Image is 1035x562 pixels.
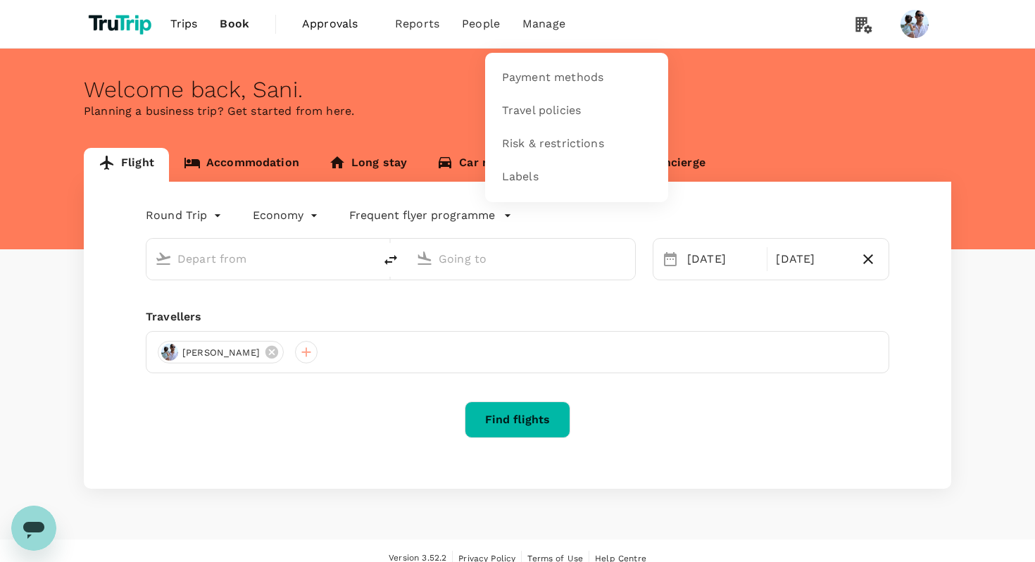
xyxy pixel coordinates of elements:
div: Economy [253,204,321,227]
span: Labels [502,169,539,185]
a: Labels [494,161,660,194]
a: Accommodation [169,148,314,182]
span: [PERSON_NAME] [174,346,268,360]
a: Flight [84,148,169,182]
button: Find flights [465,401,570,438]
div: [DATE] [682,245,764,273]
a: Risk & restrictions [494,127,660,161]
span: Payment methods [502,70,603,86]
span: People [462,15,500,32]
span: Reports [395,15,439,32]
span: Book [220,15,249,32]
span: Risk & restrictions [502,136,604,152]
button: Open [625,257,628,260]
span: Approvals [302,15,372,32]
iframe: Button to launch messaging window [11,506,56,551]
button: Frequent flyer programme [349,207,512,224]
div: Round Trip [146,204,225,227]
a: Travel policies [494,94,660,127]
a: Car rental [422,148,531,182]
img: Sani Gouw [901,10,929,38]
div: Welcome back , Sani . [84,77,951,103]
p: Frequent flyer programme [349,207,495,224]
div: [DATE] [770,245,853,273]
span: Travel policies [502,103,581,119]
button: Open [364,257,367,260]
a: Long stay [314,148,422,182]
a: Payment methods [494,61,660,94]
div: [PERSON_NAME] [158,341,284,363]
span: Trips [170,15,198,32]
img: TruTrip logo [84,8,159,39]
button: delete [374,243,408,277]
span: Manage [522,15,565,32]
input: Depart from [177,248,344,270]
div: Travellers [146,308,889,325]
p: Planning a business trip? Get started from here. [84,103,951,120]
img: avatar-6695f0dd85a4d.png [161,344,178,361]
input: Going to [439,248,606,270]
